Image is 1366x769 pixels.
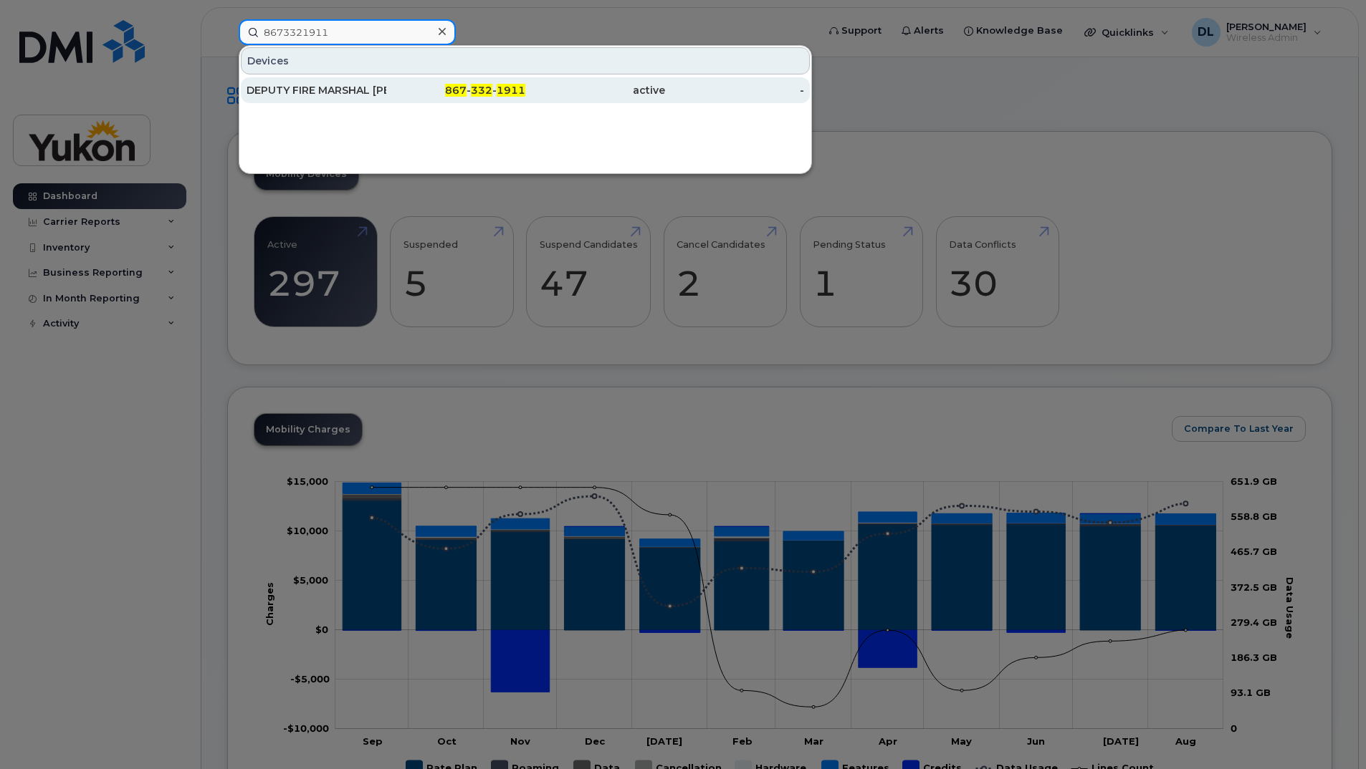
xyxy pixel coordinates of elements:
span: 867 [445,84,467,97]
div: DEPUTY FIRE MARSHAL [PERSON_NAME] [247,83,386,97]
div: active [525,83,665,97]
span: 332 [471,84,492,97]
div: Devices [241,47,810,74]
div: - - [386,83,526,97]
span: 1911 [497,84,525,97]
a: DEPUTY FIRE MARSHAL [PERSON_NAME]867-332-1911active- [241,77,810,103]
div: - [665,83,805,97]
